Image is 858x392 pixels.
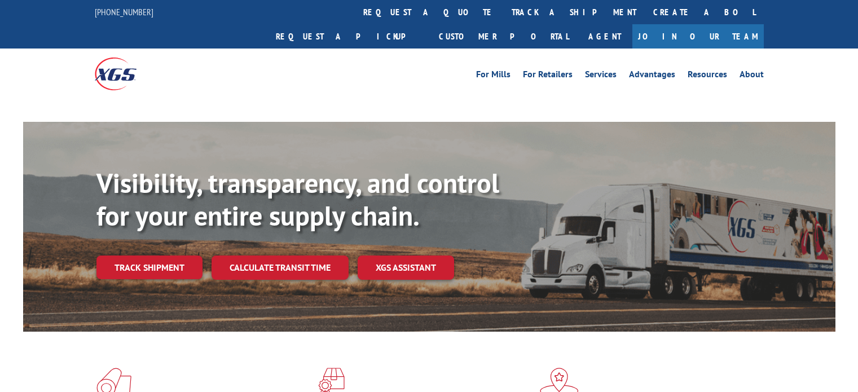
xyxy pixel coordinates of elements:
a: Advantages [629,70,675,82]
a: Customer Portal [430,24,577,49]
a: [PHONE_NUMBER] [95,6,153,17]
a: Track shipment [96,256,203,279]
a: Resources [688,70,727,82]
a: For Mills [476,70,511,82]
a: Calculate transit time [212,256,349,280]
a: Join Our Team [632,24,764,49]
a: Agent [577,24,632,49]
a: About [740,70,764,82]
a: Services [585,70,617,82]
a: For Retailers [523,70,573,82]
a: XGS ASSISTANT [358,256,454,280]
b: Visibility, transparency, and control for your entire supply chain. [96,165,499,233]
a: Request a pickup [267,24,430,49]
